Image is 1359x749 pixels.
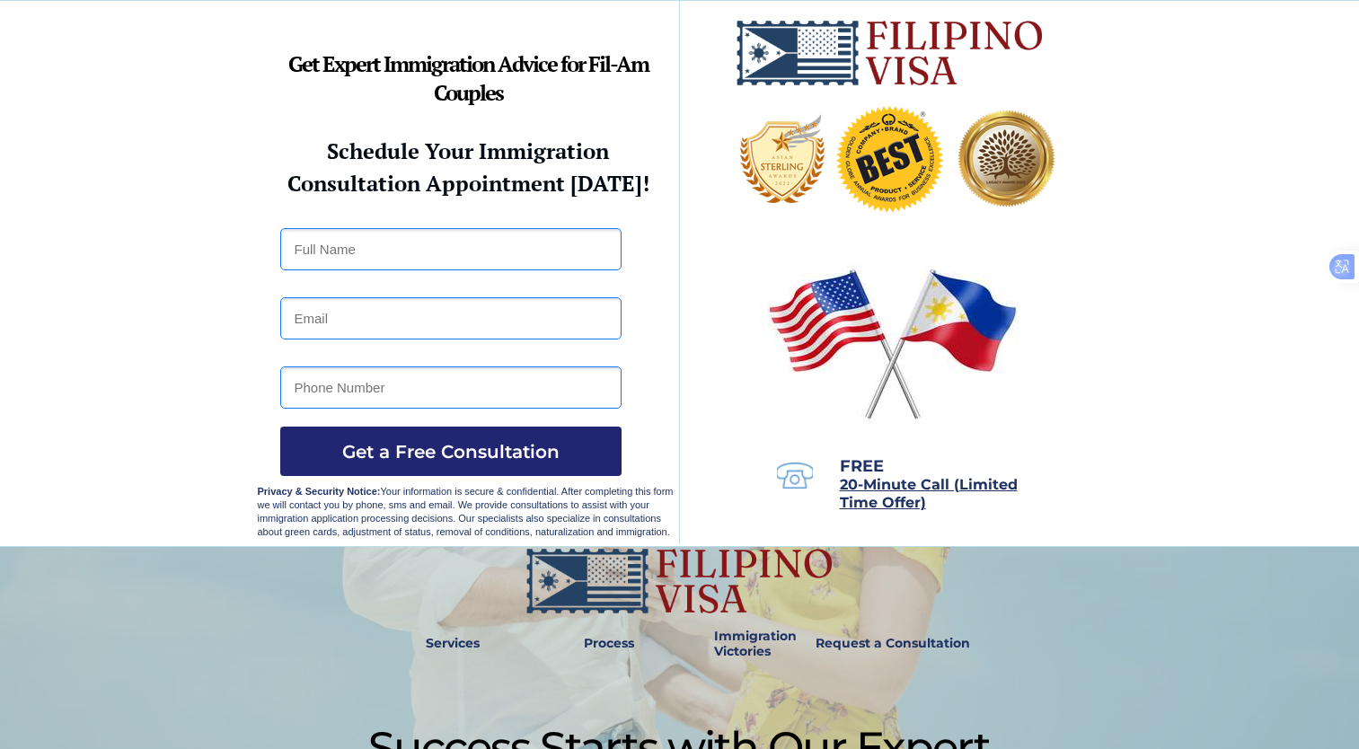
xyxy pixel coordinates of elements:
a: Process [575,623,643,665]
a: Immigration Victories [707,623,767,665]
strong: Schedule Your Immigration [327,137,609,165]
strong: Privacy & Security Notice: [258,486,381,497]
a: Request a Consultation [807,623,978,665]
input: Full Name [280,228,622,270]
strong: Services [426,635,480,651]
strong: Process [584,635,634,651]
a: 20-Minute Call (Limited Time Offer) [840,478,1018,510]
button: Get a Free Consultation [280,427,622,476]
span: FREE [840,456,884,476]
span: Your information is secure & confidential. After completing this form we will contact you by phon... [258,486,674,537]
span: Get a Free Consultation [280,441,622,463]
span: 20-Minute Call (Limited Time Offer) [840,476,1018,511]
input: Phone Number [280,366,622,409]
a: Services [414,623,492,665]
strong: Request a Consultation [816,635,970,651]
strong: Immigration Victories [714,628,797,659]
input: Email [280,297,622,339]
strong: Get Expert Immigration Advice for Fil-Am Couples [288,49,649,107]
strong: Consultation Appointment [DATE]! [287,169,649,198]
